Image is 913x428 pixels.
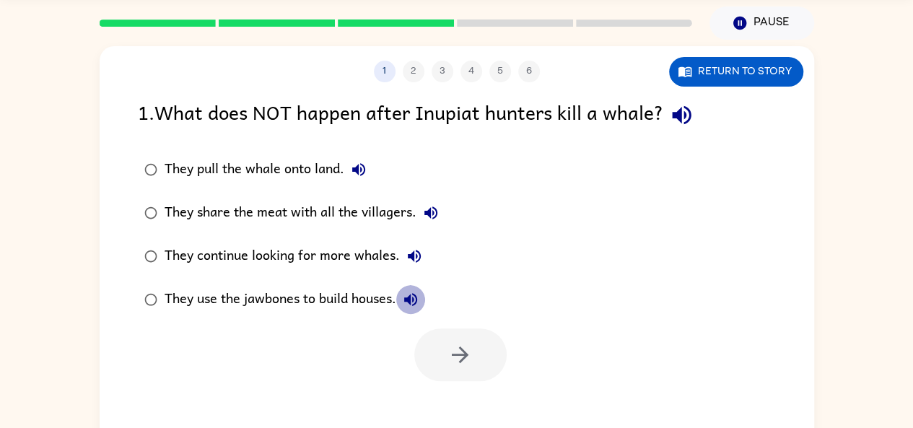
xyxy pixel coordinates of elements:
[374,61,396,82] button: 1
[165,285,425,314] div: They use the jawbones to build houses.
[416,198,445,227] button: They share the meat with all the villagers.
[400,242,429,271] button: They continue looking for more whales.
[396,285,425,314] button: They use the jawbones to build houses.
[165,198,445,227] div: They share the meat with all the villagers.
[138,97,776,134] div: 1 . What does NOT happen after Inupiat hunters kill a whale?
[669,57,803,87] button: Return to story
[709,6,814,40] button: Pause
[165,155,373,184] div: They pull the whale onto land.
[344,155,373,184] button: They pull the whale onto land.
[165,242,429,271] div: They continue looking for more whales.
